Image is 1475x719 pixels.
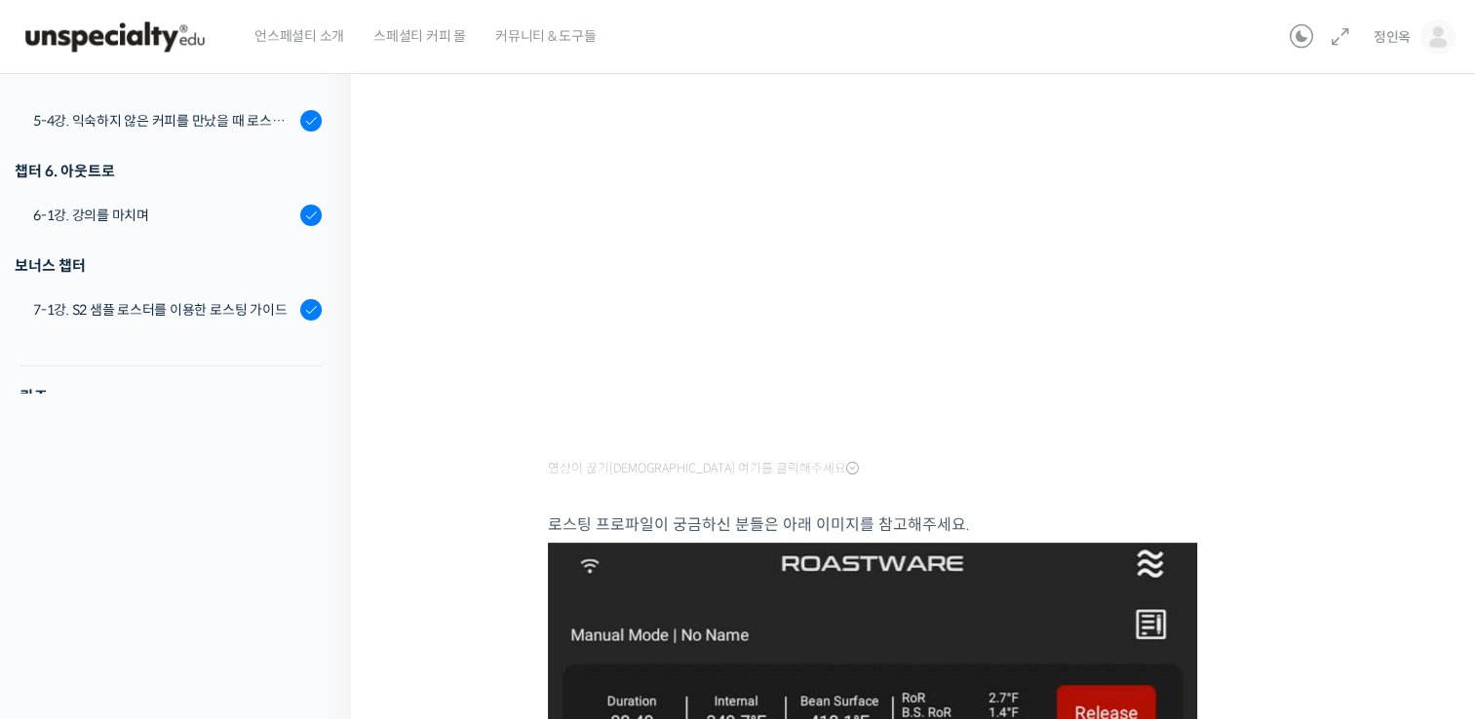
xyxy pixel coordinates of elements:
div: 6-1강. 강의를 마치며 [33,205,294,226]
span: 설정 [301,587,325,602]
span: 영상이 끊기[DEMOGRAPHIC_DATA] 여기를 클릭해주세요 [548,461,859,476]
div: 7-1강. S2 샘플 로스터를 이용한 로스팅 가이드 [33,299,294,321]
div: 보너스 챕터 [15,252,322,279]
a: 설정 [252,557,374,606]
p: 로스팅 프로파일이 궁금하신 분들은 아래 이미지를 참고해주세요. [548,511,1289,538]
span: 정인옥 [1374,28,1411,46]
div: 5-4강. 익숙하지 않은 커피를 만났을 때 로스팅 전략 세우는 방법 [33,110,294,132]
a: 대화 [129,557,252,606]
div: 챕터 6. 아웃트로 [15,158,322,184]
span: 대화 [178,587,202,603]
span: 홈 [61,587,73,602]
h4: 퀴즈 [19,365,322,406]
a: 홈 [6,557,129,606]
